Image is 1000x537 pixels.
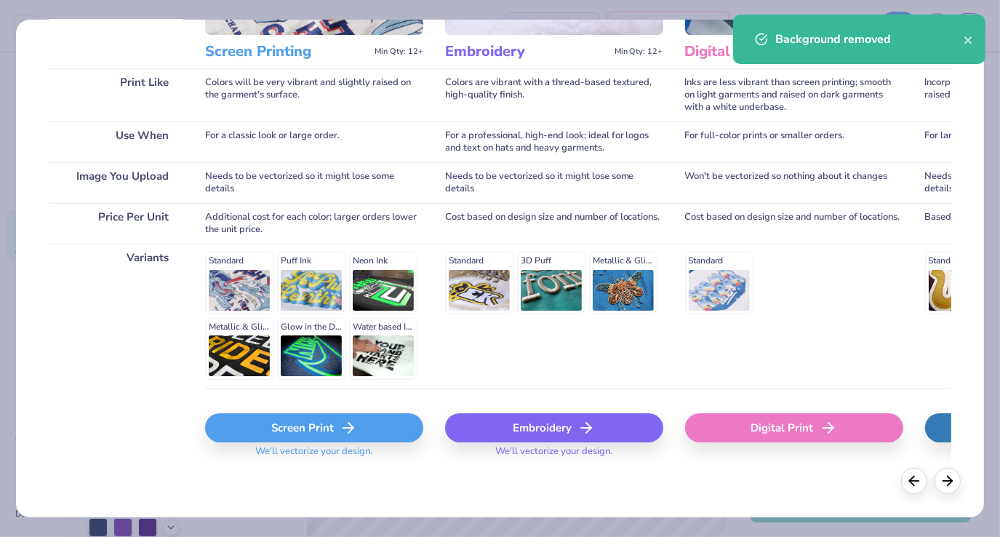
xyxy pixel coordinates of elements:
[685,162,903,203] div: Won't be vectorized so nothing about it changes
[49,68,183,122] div: Print Like
[49,162,183,203] div: Image You Upload
[205,203,423,244] div: Additional cost for each color; larger orders lower the unit price.
[49,244,183,388] div: Variants
[964,31,974,48] button: close
[685,68,903,122] div: Inks are less vibrant than screen printing; smooth on light garments and raised on dark garments ...
[685,203,903,244] div: Cost based on design size and number of locations.
[445,203,663,244] div: Cost based on design size and number of locations.
[489,445,618,466] span: We'll vectorize your design.
[205,42,369,61] h3: Screen Printing
[205,122,423,162] div: For a classic look or large order.
[249,445,378,466] span: We'll vectorize your design.
[445,162,663,203] div: Needs to be vectorized so it might lose some details
[445,42,609,61] h3: Embroidery
[205,413,423,442] div: Screen Print
[685,122,903,162] div: For full-color prints or smaller orders.
[49,122,183,162] div: Use When
[775,31,964,48] div: Background removed
[445,68,663,122] div: Colors are vibrant with a thread-based textured, high-quality finish.
[445,413,663,442] div: Embroidery
[685,42,849,61] h3: Digital Printing
[375,47,423,57] span: Min Qty: 12+
[205,68,423,122] div: Colors will be very vibrant and slightly raised on the garment's surface.
[49,203,183,244] div: Price Per Unit
[615,47,663,57] span: Min Qty: 12+
[205,162,423,203] div: Needs to be vectorized so it might lose some details
[685,413,903,442] div: Digital Print
[445,122,663,162] div: For a professional, high-end look; ideal for logos and text on hats and heavy garments.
